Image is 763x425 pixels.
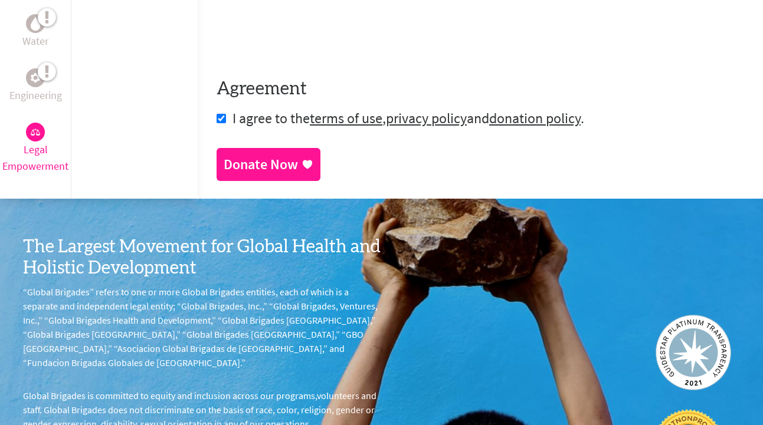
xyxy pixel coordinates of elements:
[224,155,298,174] div: Donate Now
[23,236,382,279] h3: The Largest Movement for Global Health and Holistic Development
[26,14,45,33] div: Water
[31,73,40,83] img: Engineering
[489,109,581,127] a: donation policy
[31,129,40,136] img: Legal Empowerment
[22,14,48,50] a: WaterWater
[31,17,40,31] img: Water
[9,87,62,104] p: Engineering
[23,285,382,370] p: “Global Brigades” refers to one or more Global Brigades entities, each of which is a separate and...
[217,148,320,181] a: Donate Now
[22,33,48,50] p: Water
[656,315,731,390] img: Guidestar 2019
[386,109,467,127] a: privacy policy
[9,68,62,104] a: EngineeringEngineering
[26,68,45,87] div: Engineering
[232,109,584,127] span: I agree to the , and .
[217,78,744,100] h4: Agreement
[2,123,68,174] a: Legal EmpowermentLegal Empowerment
[217,9,396,55] iframe: reCAPTCHA
[310,109,382,127] a: terms of use
[2,141,68,174] p: Legal Empowerment
[26,123,45,141] div: Legal Empowerment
